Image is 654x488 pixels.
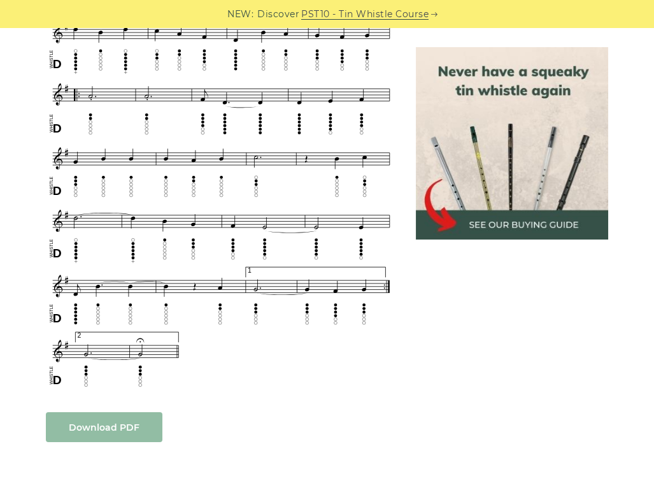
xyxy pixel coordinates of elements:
a: PST10 - Tin Whistle Course [301,7,429,22]
img: tin whistle buying guide [416,47,608,240]
span: NEW: [227,7,253,22]
a: Download PDF [46,412,162,442]
span: Discover [257,7,299,22]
